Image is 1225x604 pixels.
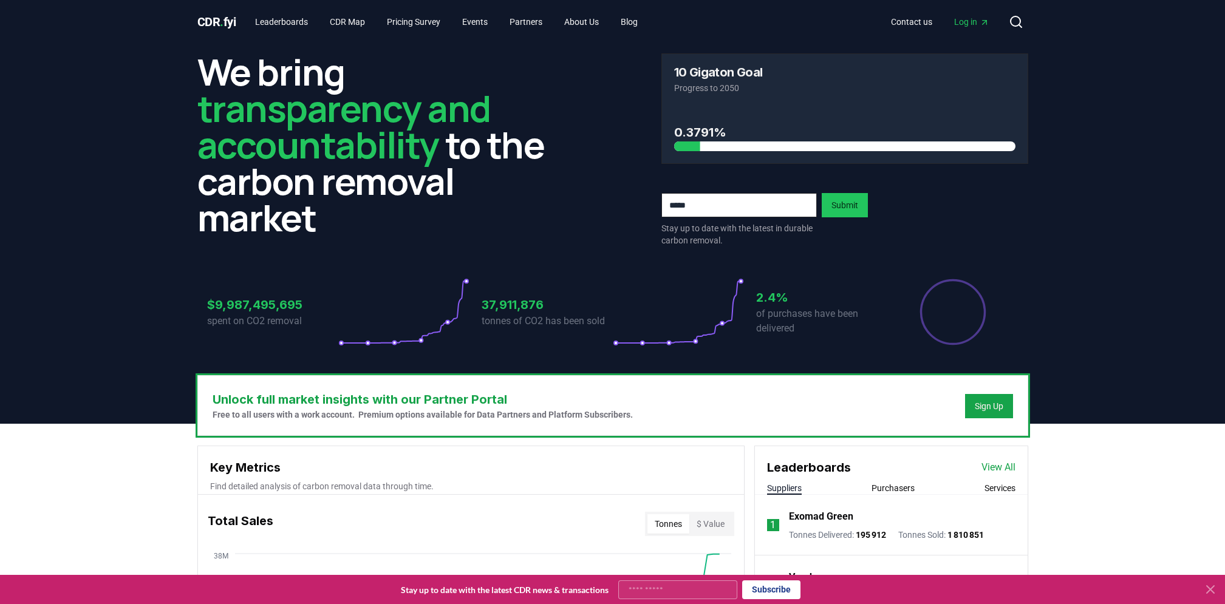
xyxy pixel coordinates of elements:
a: Pricing Survey [377,11,450,33]
h3: 2.4% [756,288,887,307]
p: of purchases have been delivered [756,307,887,336]
button: Purchasers [872,482,915,494]
p: Tonnes Sold : [898,529,984,541]
p: Tonnes Delivered : [789,529,886,541]
a: Varaha [789,570,821,585]
a: CDR.fyi [197,13,236,30]
h3: Leaderboards [767,458,851,477]
button: $ Value [689,514,732,534]
a: Exomad Green [789,509,853,524]
h3: 37,911,876 [482,296,613,314]
h3: Total Sales [208,512,273,536]
nav: Main [245,11,647,33]
h3: 0.3791% [674,123,1015,141]
div: Percentage of sales delivered [919,278,987,346]
a: View All [981,460,1015,475]
a: Log in [944,11,999,33]
button: Tonnes [647,514,689,534]
p: tonnes of CO2 has been sold [482,314,613,328]
p: Progress to 2050 [674,82,1015,94]
span: CDR fyi [197,15,236,29]
span: 1 810 851 [947,530,984,540]
span: transparency and accountability [197,83,491,169]
span: Log in [954,16,989,28]
a: Sign Up [975,400,1003,412]
h3: 10 Gigaton Goal [674,66,763,78]
p: Find detailed analysis of carbon removal data through time. [210,480,732,492]
p: Stay up to date with the latest in durable carbon removal. [661,222,817,246]
button: Services [984,482,1015,494]
a: Partners [500,11,552,33]
button: Sign Up [965,394,1013,418]
h2: We bring to the carbon removal market [197,53,564,236]
span: 195 912 [856,530,886,540]
p: 1 [770,518,776,532]
h3: Key Metrics [210,458,732,477]
p: Free to all users with a work account. Premium options available for Data Partners and Platform S... [213,409,633,421]
a: Events [452,11,497,33]
a: Blog [611,11,647,33]
h3: $9,987,495,695 [207,296,338,314]
a: Leaderboards [245,11,318,33]
nav: Main [881,11,999,33]
a: Contact us [881,11,942,33]
a: CDR Map [320,11,375,33]
tspan: 38M [214,552,228,560]
a: About Us [554,11,609,33]
button: Submit [822,193,868,217]
h3: Unlock full market insights with our Partner Portal [213,390,633,409]
span: . [220,15,224,29]
button: Suppliers [767,482,802,494]
p: spent on CO2 removal [207,314,338,328]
